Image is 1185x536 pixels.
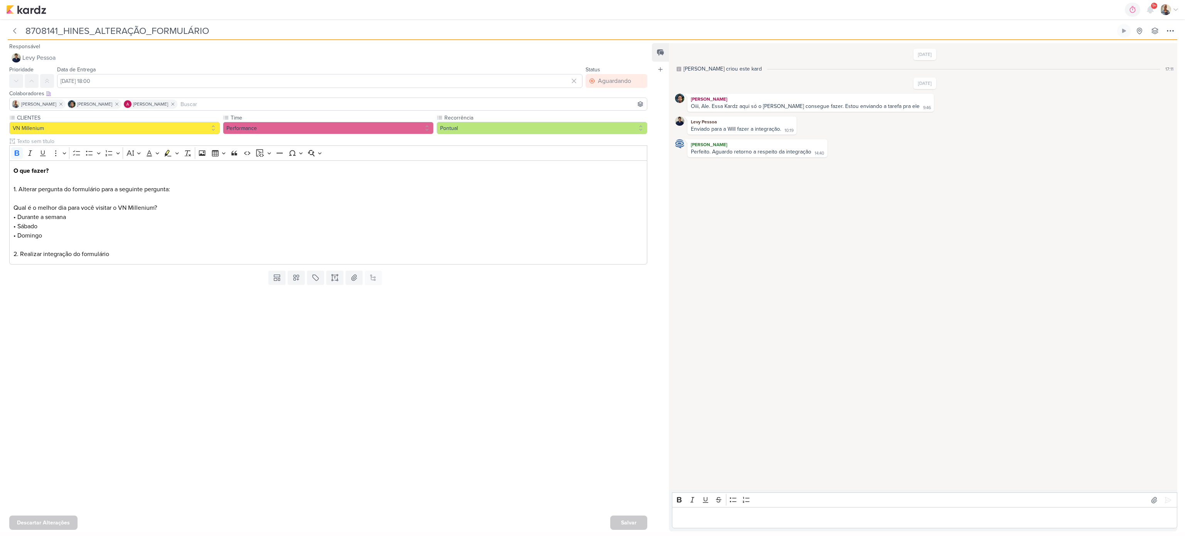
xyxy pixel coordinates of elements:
button: Aguardando [586,74,647,88]
div: [PERSON_NAME] [689,141,826,148]
span: 1. Alterar pergunta do formulário para a seguinte pergunta: [14,185,170,193]
label: Prioridade [9,66,34,73]
div: 9:46 [923,105,931,111]
label: Data de Entrega [57,66,96,73]
label: CLIENTES [16,114,220,122]
img: Iara Santos [12,100,20,108]
input: Texto sem título [15,137,647,145]
img: kardz.app [6,5,46,14]
button: Levy Pessoa [9,51,647,65]
img: Levy Pessoa [12,53,21,62]
div: [PERSON_NAME] criou este kard [684,65,762,73]
div: [PERSON_NAME] [689,95,932,103]
img: Caroline Traven De Andrade [675,139,684,148]
div: Oiii, Ale. Essa Kardz aqui só o [PERSON_NAME] consegue fazer. Estou enviando a tarefa pra ele [691,103,920,110]
label: Status [586,66,600,73]
div: 10:19 [785,128,793,134]
img: Iara Santos [1160,4,1171,15]
span: [PERSON_NAME] [133,101,168,108]
label: Responsável [9,43,40,50]
div: Enviado para a Will fazer a integração. [691,126,781,132]
div: 17:11 [1165,66,1173,72]
img: Alessandra Gomes [124,100,132,108]
div: Editor toolbar [672,492,1177,507]
span: • Sábado [14,222,37,230]
span: 9+ [1152,3,1156,9]
div: 14:40 [815,150,824,157]
button: VN Millenium [9,122,220,134]
img: Nelito Junior [675,94,684,103]
div: Perfeito. Aguardo retorno a respeito da integração [691,148,811,155]
div: Levy Pessoa [689,118,795,126]
label: Recorrência [444,114,647,122]
div: Editor editing area: main [9,160,647,265]
button: Pontual [437,122,647,134]
span: Levy Pessoa [22,53,56,62]
span: [PERSON_NAME] [21,101,56,108]
div: Aguardando [598,76,631,86]
input: Select a date [57,74,582,88]
button: Performance [223,122,434,134]
span: [PERSON_NAME] [77,101,112,108]
span: 2. Realizar integração do formulário [14,250,109,258]
span: Qual é o melhor dia para você visitar o VN Millenium? [14,204,157,212]
span: • Domingo [14,232,42,239]
div: Ligar relógio [1121,28,1127,34]
span: • Durante a semana [14,213,66,221]
input: Buscar [179,99,645,109]
input: Kard Sem Título [23,24,1116,38]
div: Editor toolbar [9,145,647,160]
strong: O que fazer? [14,167,49,175]
div: Editor editing area: main [672,507,1177,528]
img: Nelito Junior [68,100,76,108]
label: Time [230,114,434,122]
img: Levy Pessoa [675,116,684,126]
div: Colaboradores [9,89,647,98]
